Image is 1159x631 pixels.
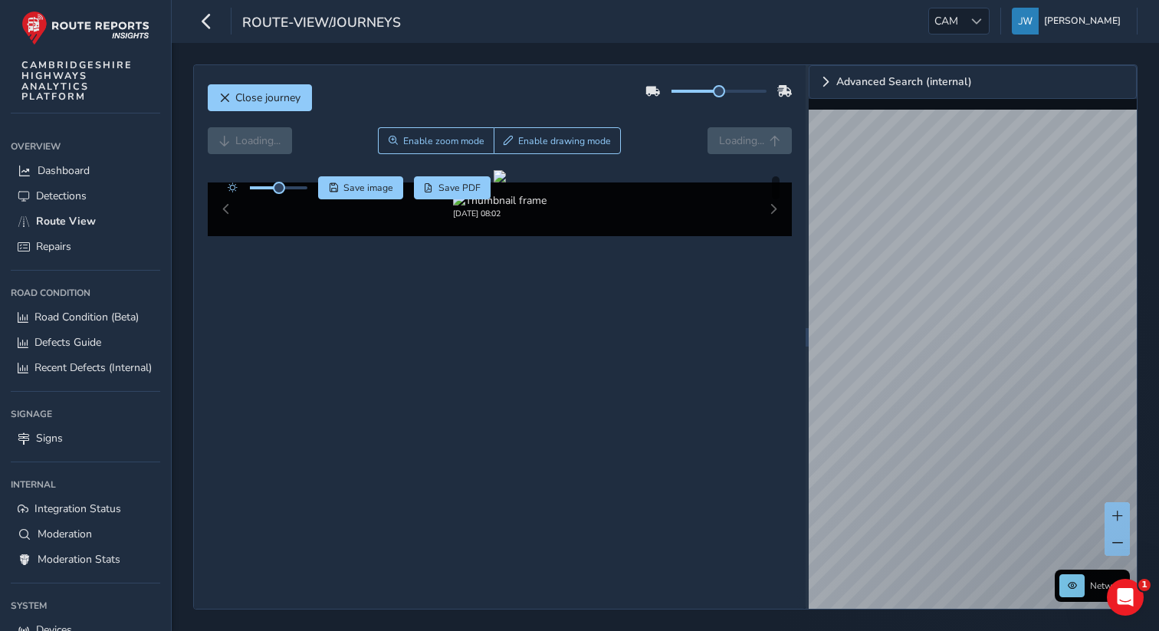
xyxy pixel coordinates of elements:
a: Dashboard [11,158,160,183]
img: rr logo [21,11,149,45]
a: Recent Defects (Internal) [11,355,160,380]
span: Enable zoom mode [403,135,484,147]
span: Defects Guide [34,335,101,350]
button: Close journey [208,84,312,111]
span: Integration Status [34,501,121,516]
button: PDF [414,176,491,199]
span: Recent Defects (Internal) [34,360,152,375]
span: 1 [1138,579,1151,591]
span: Detections [36,189,87,203]
button: Draw [494,127,622,154]
span: [PERSON_NAME] [1044,8,1121,35]
span: Signs [36,431,63,445]
a: Road Condition (Beta) [11,304,160,330]
div: Road Condition [11,281,160,304]
a: Expand [809,65,1138,99]
span: Close journey [235,90,300,105]
a: Signs [11,426,160,451]
iframe: Intercom live chat [1107,579,1144,616]
a: Detections [11,183,160,209]
span: Enable drawing mode [518,135,611,147]
span: Moderation [38,527,92,541]
span: Network [1090,580,1125,592]
div: Internal [11,473,160,496]
button: Zoom [378,127,494,154]
a: Route View [11,209,160,234]
a: Moderation [11,521,160,547]
span: Save image [343,182,393,194]
div: System [11,594,160,617]
span: Moderation Stats [38,552,120,567]
a: Integration Status [11,496,160,521]
div: Overview [11,135,160,158]
span: Dashboard [38,163,90,178]
span: Repairs [36,239,71,254]
span: CAM [929,8,964,34]
img: diamond-layout [1012,8,1039,35]
a: Defects Guide [11,330,160,355]
span: route-view/journeys [242,13,401,35]
button: Save [318,176,403,199]
span: Advanced Search (internal) [836,77,972,87]
a: Repairs [11,234,160,259]
span: Road Condition (Beta) [34,310,139,324]
div: Signage [11,403,160,426]
button: [PERSON_NAME] [1012,8,1126,35]
span: Route View [36,214,96,228]
img: Thumbnail frame [453,193,547,208]
span: CAMBRIDGESHIRE HIGHWAYS ANALYTICS PLATFORM [21,60,133,102]
span: Save PDF [438,182,481,194]
a: Moderation Stats [11,547,160,572]
div: [DATE] 08:02 [453,208,547,219]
